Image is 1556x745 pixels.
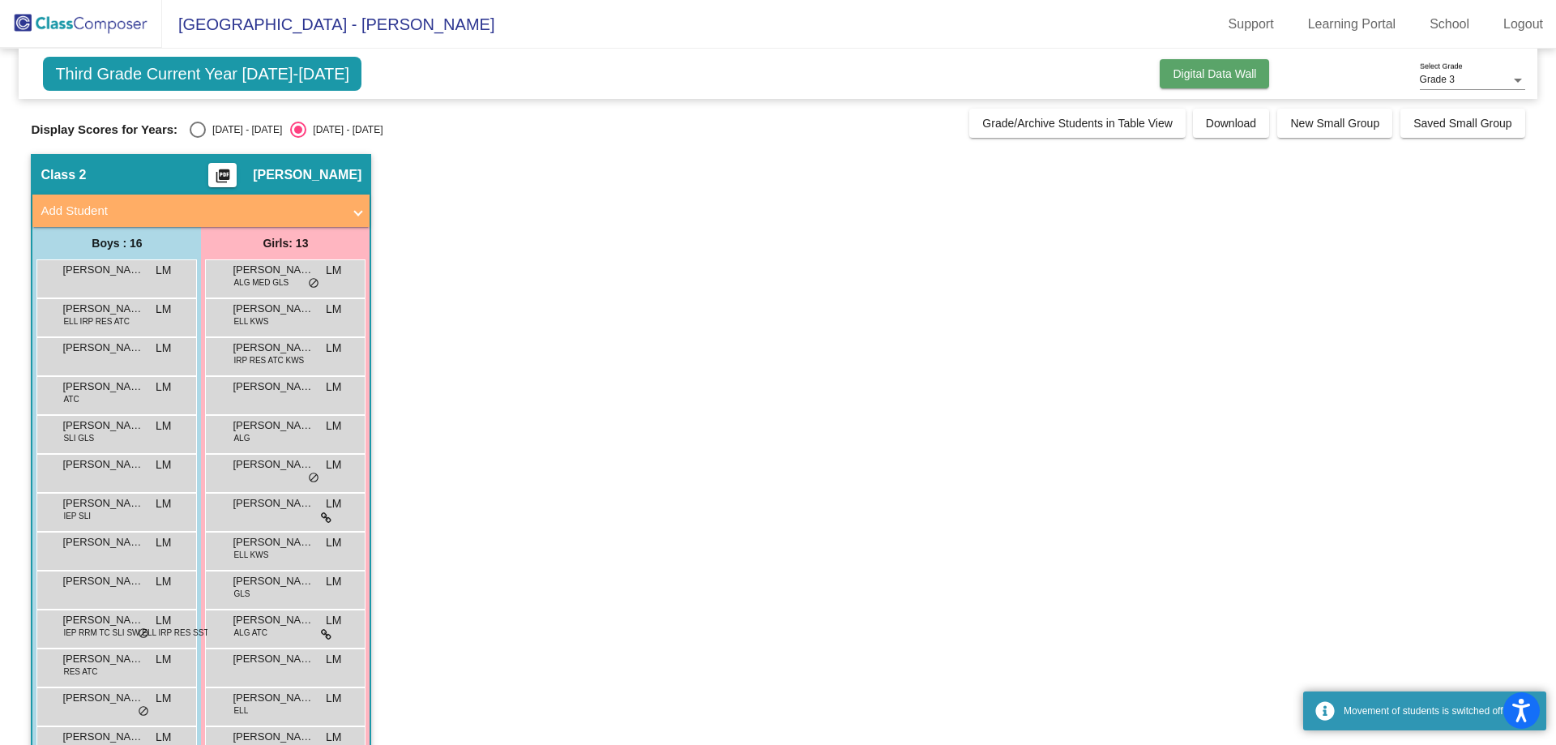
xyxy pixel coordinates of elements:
[233,495,314,512] span: [PERSON_NAME]
[326,651,341,668] span: LM
[233,340,314,356] span: [PERSON_NAME]
[138,627,149,640] span: do_not_disturb_alt
[1160,59,1269,88] button: Digital Data Wall
[233,354,304,366] span: IRP RES ATC KWS
[1420,74,1455,85] span: Grade 3
[326,340,341,357] span: LM
[326,573,341,590] span: LM
[233,456,314,473] span: [PERSON_NAME]
[233,417,314,434] span: [PERSON_NAME]
[1206,117,1256,130] span: Download
[62,301,143,317] span: [PERSON_NAME] [PERSON_NAME]
[326,456,341,473] span: LM
[326,379,341,396] span: LM
[156,417,171,435] span: LM
[62,262,143,278] span: [PERSON_NAME]
[63,510,91,522] span: IEP SLI
[201,227,370,259] div: Girls: 13
[233,534,314,550] span: [PERSON_NAME]
[233,432,250,444] span: ALG
[233,651,314,667] span: [PERSON_NAME]
[233,627,267,639] span: ALG ATC
[156,651,171,668] span: LM
[306,122,383,137] div: [DATE] - [DATE]
[162,11,494,37] span: [GEOGRAPHIC_DATA] - [PERSON_NAME]
[308,277,319,290] span: do_not_disturb_alt
[156,456,171,473] span: LM
[138,705,149,718] span: do_not_disturb_alt
[156,612,171,629] span: LM
[326,301,341,318] span: LM
[982,117,1173,130] span: Grade/Archive Students in Table View
[41,202,342,221] mat-panel-title: Add Student
[233,729,314,745] span: [PERSON_NAME]
[233,588,250,600] span: GLS
[1290,117,1379,130] span: New Small Group
[233,301,314,317] span: [PERSON_NAME]
[326,417,341,435] span: LM
[62,340,143,356] span: [PERSON_NAME]
[62,612,143,628] span: [PERSON_NAME]
[63,315,130,328] span: ELL IRP RES ATC
[62,573,143,589] span: [PERSON_NAME]
[213,168,233,191] mat-icon: picture_as_pdf
[31,122,177,137] span: Display Scores for Years:
[156,262,171,279] span: LM
[206,122,282,137] div: [DATE] - [DATE]
[233,262,314,278] span: [PERSON_NAME]
[1413,117,1511,130] span: Saved Small Group
[190,122,383,138] mat-radio-group: Select an option
[233,549,268,561] span: ELL KWS
[63,432,94,444] span: SLI GLS
[156,690,171,707] span: LM
[43,57,361,91] span: Third Grade Current Year [DATE]-[DATE]
[233,379,314,395] span: [PERSON_NAME]
[62,417,143,434] span: [PERSON_NAME]
[326,262,341,279] span: LM
[233,612,314,628] span: [PERSON_NAME]
[1295,11,1409,37] a: Learning Portal
[156,301,171,318] span: LM
[208,163,237,187] button: Print Students Details
[156,573,171,590] span: LM
[1173,67,1256,80] span: Digital Data Wall
[32,227,201,259] div: Boys : 16
[969,109,1186,138] button: Grade/Archive Students in Table View
[62,495,143,512] span: [PERSON_NAME]
[1490,11,1556,37] a: Logout
[233,690,314,706] span: [PERSON_NAME]
[233,704,248,717] span: ELL
[253,167,361,183] span: [PERSON_NAME]
[1277,109,1392,138] button: New Small Group
[1417,11,1482,37] a: School
[62,651,143,667] span: [PERSON_NAME]
[156,495,171,512] span: LM
[62,456,143,473] span: [PERSON_NAME]
[62,379,143,395] span: [PERSON_NAME]
[63,393,79,405] span: ATC
[62,690,143,706] span: [PERSON_NAME]
[326,690,341,707] span: LM
[63,666,97,678] span: RES ATC
[326,495,341,512] span: LM
[1216,11,1287,37] a: Support
[62,729,143,745] span: [PERSON_NAME]
[326,612,341,629] span: LM
[156,340,171,357] span: LM
[233,573,314,589] span: [PERSON_NAME]
[326,534,341,551] span: LM
[308,472,319,485] span: do_not_disturb_alt
[41,167,86,183] span: Class 2
[156,534,171,551] span: LM
[1344,704,1534,718] div: Movement of students is switched off
[32,195,370,227] mat-expansion-panel-header: Add Student
[233,315,268,328] span: ELL KWS
[233,276,289,289] span: ALG MED GLS
[62,534,143,550] span: [PERSON_NAME]
[1193,109,1269,138] button: Download
[1400,109,1524,138] button: Saved Small Group
[156,379,171,396] span: LM
[63,627,208,639] span: IEP RRM TC SLI SW ELL IRP RES SST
